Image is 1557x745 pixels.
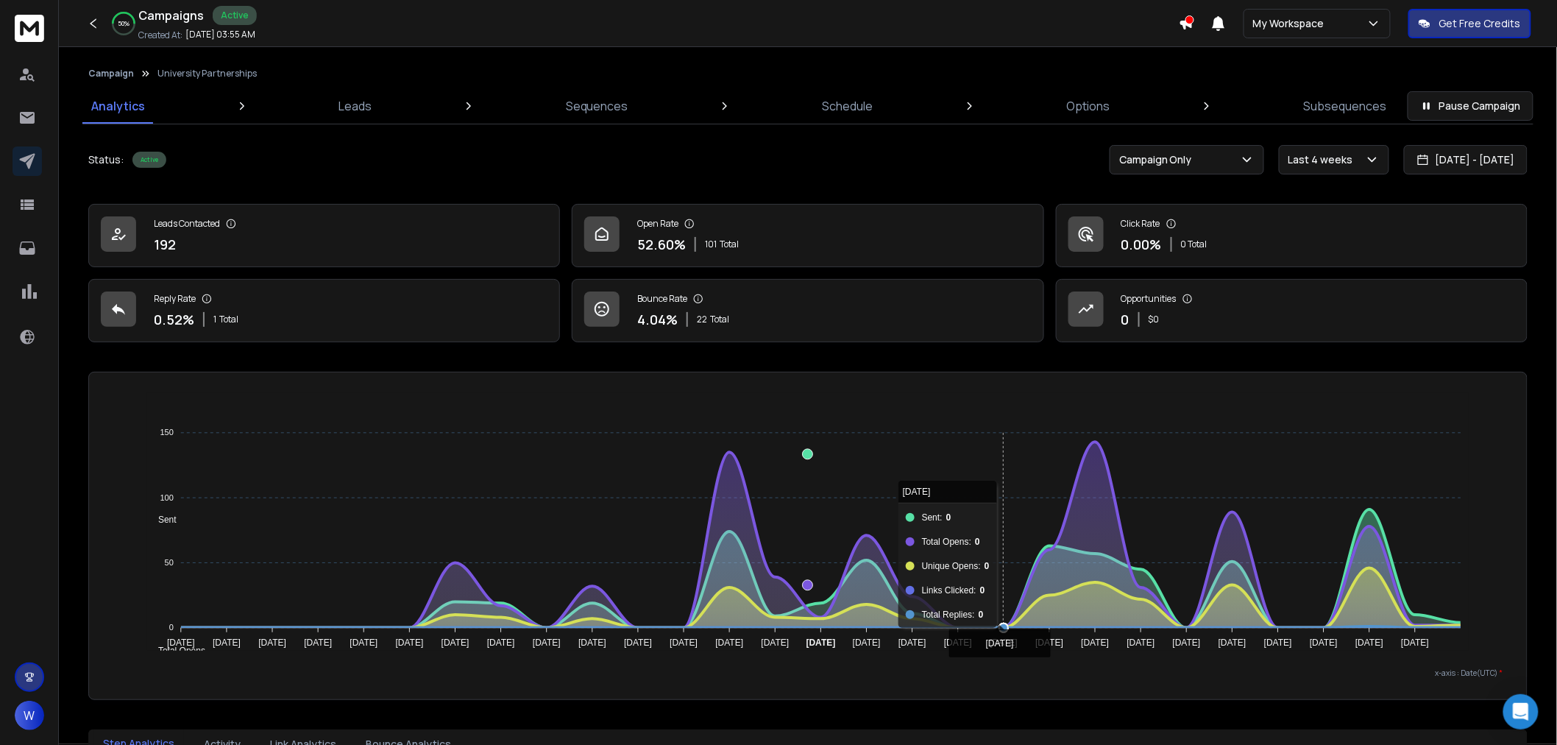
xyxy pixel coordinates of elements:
[259,638,287,648] tspan: [DATE]
[853,638,881,648] tspan: [DATE]
[91,97,145,115] p: Analytics
[396,638,424,648] tspan: [DATE]
[147,515,177,525] span: Sent
[441,638,469,648] tspan: [DATE]
[1067,97,1110,115] p: Options
[1408,91,1533,121] button: Pause Campaign
[705,239,717,250] span: 101
[670,638,698,648] tspan: [DATE]
[154,309,194,330] p: 0.52 %
[625,638,653,648] tspan: [DATE]
[88,204,560,267] a: Leads Contacted192
[1121,309,1129,330] p: 0
[1439,16,1521,31] p: Get Free Credits
[813,88,882,124] a: Schedule
[165,558,174,567] tspan: 50
[1356,638,1384,648] tspan: [DATE]
[138,29,182,41] p: Created At:
[572,204,1043,267] a: Open Rate52.60%101Total
[697,314,707,325] span: 22
[213,314,216,325] span: 1
[82,88,154,124] a: Analytics
[720,239,739,250] span: Total
[167,638,195,648] tspan: [DATE]
[1295,88,1396,124] a: Subsequences
[572,279,1043,342] a: Bounce Rate4.04%22Total
[213,6,257,25] div: Active
[578,638,606,648] tspan: [DATE]
[154,218,220,230] p: Leads Contacted
[330,88,380,124] a: Leads
[15,701,44,730] button: W
[1173,638,1201,648] tspan: [DATE]
[1121,218,1160,230] p: Click Rate
[154,293,196,305] p: Reply Rate
[88,279,560,342] a: Reply Rate0.52%1Total
[557,88,637,124] a: Sequences
[1408,9,1531,38] button: Get Free Credits
[160,428,174,437] tspan: 150
[219,314,238,325] span: Total
[1149,314,1160,325] p: $ 0
[1304,97,1387,115] p: Subsequences
[944,638,972,648] tspan: [DATE]
[710,314,729,325] span: Total
[487,638,515,648] tspan: [DATE]
[762,638,790,648] tspan: [DATE]
[1036,638,1064,648] tspan: [DATE]
[1310,638,1338,648] tspan: [DATE]
[1121,293,1177,305] p: Opportunities
[1404,145,1528,174] button: [DATE] - [DATE]
[185,29,255,40] p: [DATE] 03:55 AM
[88,68,134,80] button: Campaign
[1288,152,1359,167] p: Last 4 weeks
[1121,234,1162,255] p: 0.00 %
[637,218,678,230] p: Open Rate
[1219,638,1246,648] tspan: [DATE]
[637,293,687,305] p: Bounce Rate
[990,638,1018,648] tspan: [DATE]
[213,638,241,648] tspan: [DATE]
[113,668,1503,679] p: x-axis : Date(UTC)
[1503,694,1539,730] div: Open Intercom Messenger
[566,97,628,115] p: Sequences
[305,638,333,648] tspan: [DATE]
[88,152,124,167] p: Status:
[157,68,257,80] p: University Partnerships
[1402,638,1430,648] tspan: [DATE]
[154,234,176,255] p: 192
[1181,239,1207,250] p: 0 Total
[822,97,873,115] p: Schedule
[338,97,372,115] p: Leads
[806,638,836,648] tspan: [DATE]
[533,638,561,648] tspan: [DATE]
[898,638,926,648] tspan: [DATE]
[1058,88,1119,124] a: Options
[637,309,678,330] p: 4.04 %
[1264,638,1292,648] tspan: [DATE]
[1056,279,1528,342] a: Opportunities0$0
[350,638,378,648] tspan: [DATE]
[1082,638,1110,648] tspan: [DATE]
[1119,152,1198,167] p: Campaign Only
[118,19,130,28] p: 50 %
[147,646,205,656] span: Total Opens
[132,152,166,168] div: Active
[1127,638,1155,648] tspan: [DATE]
[637,234,686,255] p: 52.60 %
[1056,204,1528,267] a: Click Rate0.00%0 Total
[1253,16,1330,31] p: My Workspace
[160,493,174,502] tspan: 100
[716,638,744,648] tspan: [DATE]
[138,7,204,24] h1: Campaigns
[169,624,174,632] tspan: 0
